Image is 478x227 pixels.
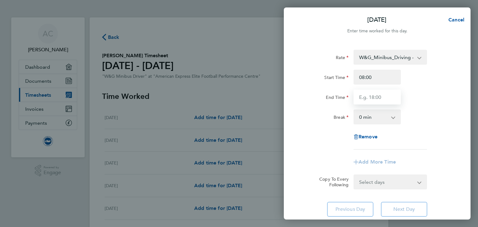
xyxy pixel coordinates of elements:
p: [DATE] [367,16,387,24]
input: E.g. 18:00 [354,90,401,104]
label: Break [334,114,349,122]
span: Cancel [447,17,464,23]
button: Cancel [438,14,471,26]
label: Copy To Every Following [314,176,349,188]
button: Remove [354,134,377,139]
span: Remove [358,134,377,140]
div: Enter time worked for this day. [284,27,471,35]
input: E.g. 08:00 [354,70,401,85]
label: Start Time [324,75,349,82]
label: Rate [336,55,349,62]
label: End Time [326,95,349,102]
